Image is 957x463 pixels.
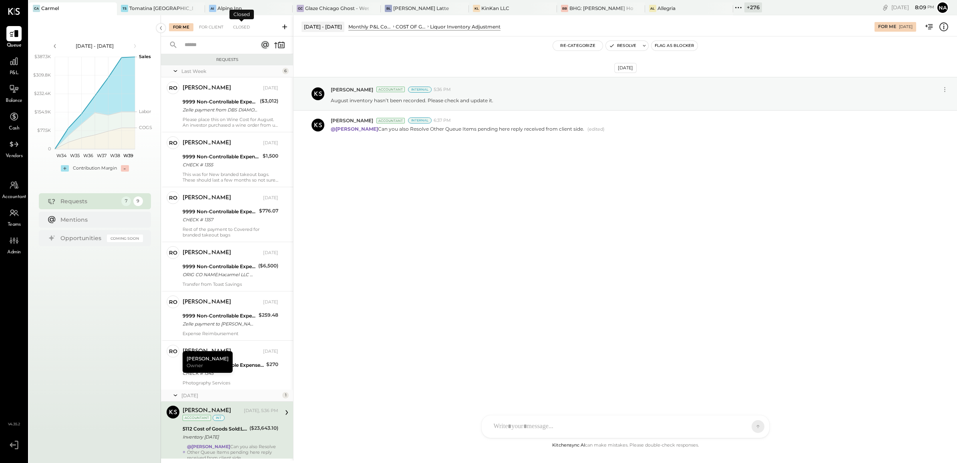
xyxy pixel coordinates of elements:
button: Re-Categorize [553,41,603,51]
div: ro [169,249,177,257]
span: (edited) [587,126,605,133]
div: 9 [133,196,143,206]
div: 9999 Non-Controllable Expenses:Other Income and Expenses:To Be Classified [183,263,256,271]
div: 1 [282,392,289,398]
text: Labor [139,109,151,114]
div: ($6,500) [258,262,278,270]
div: [DATE] [263,195,278,201]
div: 7 [121,196,131,206]
div: Can you also Resolve Other Queue Items pending here reply received from client side. [187,444,278,461]
a: Vendors [0,137,28,160]
div: copy link [881,3,889,12]
div: [DATE] [614,63,637,73]
div: 6 [282,68,289,74]
div: - [121,165,129,172]
div: Internal [408,87,432,93]
div: [DATE], 5:36 PM [244,408,278,414]
div: For Me [169,23,193,31]
text: W38 [110,153,120,158]
text: COGS [139,125,152,130]
div: Zelle payment from DBS DIAMONDS INC BAChfpv9ez42 [183,106,257,114]
div: Allegria [657,5,676,12]
div: $1,500 [263,152,278,160]
div: Contribution Margin [73,165,117,172]
div: Expense Reimbursement [183,331,278,336]
div: ro [169,139,177,147]
div: Last Week [181,68,280,75]
strong: @[PERSON_NAME] [331,126,378,132]
div: 9999 Non-Controllable Expenses:Other Income and Expenses:To Be Classified [183,153,260,161]
a: Cash [0,109,28,132]
div: KL [473,5,480,12]
div: [DATE] - [DATE] [302,22,344,32]
div: GC [297,5,304,12]
div: Closed [229,23,254,31]
span: Admin [7,249,21,256]
div: For Me [878,24,896,30]
div: Accountant [183,415,211,421]
div: AI [209,5,216,12]
div: [DATE] [181,392,280,399]
div: ro [169,348,177,355]
div: [DATE] [891,4,934,11]
button: Na [936,1,949,14]
div: [DATE] [263,299,278,305]
div: [PERSON_NAME] [183,194,231,202]
button: Flag as Blocker [651,41,698,51]
div: Al [649,5,656,12]
div: Closed [229,10,254,19]
div: [DATE] [263,140,278,146]
div: 5112 Cost of Goods Sold:Liquor Inventory Adjustment [183,425,247,433]
div: This was for New branded takeout bags. These should last a few months so not sure how to best spr... [183,172,278,183]
div: Coming Soon [107,235,143,242]
text: W36 [83,153,93,158]
a: P&L [0,54,28,77]
div: Internal [408,117,432,123]
div: BB [561,5,568,12]
div: BL [385,5,392,12]
text: $77.5K [37,127,51,133]
text: $154.9K [34,109,51,115]
span: Accountant [2,194,26,201]
div: $776.07 [259,207,278,215]
span: Balance [6,97,22,105]
div: [PERSON_NAME] [183,407,231,415]
div: [DATE] [263,348,278,355]
div: Requests [165,57,289,63]
div: 9999 Non-Controllable Expenses:Other Income and Expenses:To Be Classified [183,208,257,216]
div: + [61,165,69,172]
text: W37 [97,153,106,158]
div: Zelle payment to [PERSON_NAME] JPM99blqkejv [183,320,256,328]
div: Ca [33,5,40,12]
button: Resolve [606,41,639,51]
div: Accountant [376,118,405,123]
a: Teams [0,205,28,228]
span: 6:37 PM [434,117,451,124]
text: W39 [123,153,133,158]
span: Cash [9,125,19,132]
div: Liquor Inventory Adjustment [430,23,501,30]
div: For Client [195,23,227,31]
div: Alpine Inn [217,5,242,12]
div: [PERSON_NAME] [183,348,231,356]
div: KinKan LLC [481,5,509,12]
div: Rest of the payment to Covered for branded takeout bags [183,226,278,238]
div: [PERSON_NAME] [183,249,231,257]
div: Transfer from Toast Savings [183,281,278,287]
div: [PERSON_NAME] [183,351,233,373]
div: int [213,415,225,421]
a: Accountant [0,178,28,201]
div: [DATE] [899,24,913,30]
div: ro [169,194,177,202]
div: Requests [60,197,117,205]
div: BHG: [PERSON_NAME] Hospitality Group, LLC [569,5,633,12]
div: COST OF GOODS SOLD (COGS) [396,23,426,30]
span: 5:36 PM [434,87,451,93]
span: [PERSON_NAME] [331,117,373,124]
div: [DATE] - [DATE] [61,42,129,49]
div: CHECK # 1357 [183,216,257,224]
a: Balance [0,81,28,105]
text: Sales [139,54,151,59]
div: Monthly P&L Comparison [348,23,392,30]
text: W35 [70,153,80,158]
